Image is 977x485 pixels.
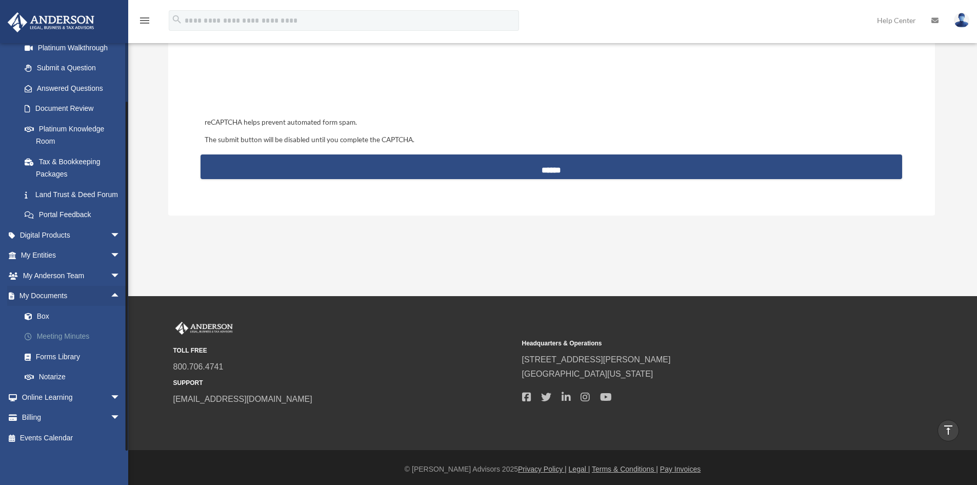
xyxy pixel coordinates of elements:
[7,286,136,306] a: My Documentsarrow_drop_up
[7,428,136,448] a: Events Calendar
[173,395,312,403] a: [EMAIL_ADDRESS][DOMAIN_NAME]
[14,184,136,205] a: Land Trust & Deed Forum
[5,12,97,32] img: Anderson Advisors Platinum Portal
[201,117,902,129] div: reCAPTCHA helps prevent automated form spam.
[7,245,136,266] a: My Entitiesarrow_drop_down
[14,78,136,99] a: Answered Questions
[938,420,959,441] a: vertical_align_top
[660,465,701,473] a: Pay Invoices
[202,56,357,96] iframe: reCAPTCHA
[14,367,136,387] a: Notarize
[110,225,131,246] span: arrow_drop_down
[954,13,969,28] img: User Pic
[110,408,131,429] span: arrow_drop_down
[128,463,977,476] div: © [PERSON_NAME] Advisors 2025
[173,362,224,371] a: 800.706.4741
[14,205,136,225] a: Portal Feedback
[522,370,653,378] a: [GEOGRAPHIC_DATA][US_STATE]
[110,265,131,286] span: arrow_drop_down
[173,345,515,356] small: TOLL FREE
[942,424,954,436] i: vertical_align_top
[14,151,136,184] a: Tax & Bookkeeping Packages
[14,326,136,347] a: Meeting Minutes
[522,355,671,364] a: [STREET_ADDRESS][PERSON_NAME]
[14,58,131,79] a: Submit a Question
[14,37,136,58] a: Platinum Walkthrough
[518,465,567,473] a: Privacy Policy |
[14,99,136,119] a: Document Review
[7,408,136,428] a: Billingarrow_drop_down
[7,387,136,408] a: Online Learningarrow_drop_down
[522,338,864,349] small: Headquarters & Operations
[592,465,658,473] a: Terms & Conditions |
[138,18,151,27] a: menu
[14,119,136,151] a: Platinum Knowledge Room
[110,387,131,408] span: arrow_drop_down
[173,378,515,389] small: SUPPORT
[569,465,590,473] a: Legal |
[171,14,183,25] i: search
[110,286,131,307] span: arrow_drop_up
[110,245,131,266] span: arrow_drop_down
[7,265,136,286] a: My Anderson Teamarrow_drop_down
[173,322,235,335] img: Anderson Advisors Platinum Portal
[201,134,902,146] div: The submit button will be disabled until you complete the CAPTCHA.
[14,346,136,367] a: Forms Library
[138,14,151,27] i: menu
[7,225,136,245] a: Digital Productsarrow_drop_down
[14,306,136,326] a: Box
